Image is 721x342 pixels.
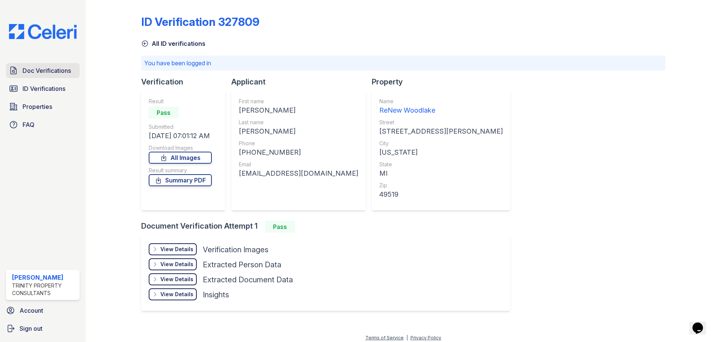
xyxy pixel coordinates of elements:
div: [US_STATE] [379,147,503,158]
a: ID Verifications [6,81,80,96]
span: Doc Verifications [23,66,71,75]
span: Properties [23,102,52,111]
div: View Details [160,276,193,283]
a: Account [3,303,83,318]
div: ID Verification 327809 [141,15,259,29]
div: First name [239,98,358,105]
div: View Details [160,261,193,268]
a: Name ReNew Woodlake [379,98,503,116]
div: Phone [239,140,358,147]
div: Name [379,98,503,105]
div: [PERSON_NAME] [239,105,358,116]
iframe: chat widget [689,312,713,334]
div: Pass [265,221,295,233]
div: Submitted [149,123,212,131]
a: Doc Verifications [6,63,80,78]
div: [PERSON_NAME] [239,126,358,137]
div: View Details [160,246,193,253]
div: Zip [379,182,503,189]
div: Trinity Property Consultants [12,282,77,297]
a: All Images [149,152,212,164]
img: CE_Logo_Blue-a8612792a0a2168367f1c8372b55b34899dd931a85d93a1a3d3e32e68fde9ad4.png [3,24,83,39]
div: MI [379,168,503,179]
div: ReNew Woodlake [379,105,503,116]
div: Result summary [149,167,212,174]
div: State [379,161,503,168]
div: Extracted Person Data [203,259,281,270]
span: ID Verifications [23,84,65,93]
div: Extracted Document Data [203,274,293,285]
div: Download Images [149,144,212,152]
div: Last name [239,119,358,126]
div: 49519 [379,189,503,200]
a: Summary PDF [149,174,212,186]
div: City [379,140,503,147]
div: [DATE] 07:01:12 AM [149,131,212,141]
span: FAQ [23,120,35,129]
a: Sign out [3,321,83,336]
span: Sign out [20,324,42,333]
p: You have been logged in [144,59,662,68]
span: Account [20,306,43,315]
a: Properties [6,99,80,114]
div: Email [239,161,358,168]
div: Document Verification Attempt 1 [141,221,516,233]
div: Property [372,77,516,87]
div: Pass [149,107,179,119]
a: All ID verifications [141,39,205,48]
div: Verification Images [203,244,268,255]
div: [PERSON_NAME] [12,273,77,282]
div: Verification [141,77,231,87]
div: | [406,335,408,340]
div: Applicant [231,77,372,87]
a: Privacy Policy [410,335,441,340]
div: Result [149,98,212,105]
div: Insights [203,289,229,300]
a: FAQ [6,117,80,132]
a: Terms of Service [365,335,404,340]
div: View Details [160,291,193,298]
div: Street [379,119,503,126]
div: [EMAIL_ADDRESS][DOMAIN_NAME] [239,168,358,179]
div: [STREET_ADDRESS][PERSON_NAME] [379,126,503,137]
div: [PHONE_NUMBER] [239,147,358,158]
